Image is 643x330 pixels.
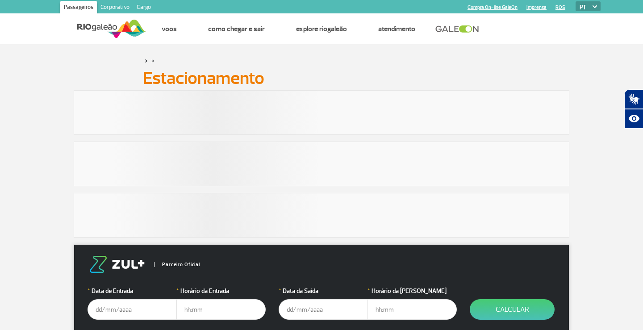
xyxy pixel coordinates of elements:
a: Como chegar e sair [208,25,265,33]
a: Passageiros [60,1,97,15]
a: Voos [162,25,177,33]
div: Plugin de acessibilidade da Hand Talk. [624,89,643,129]
span: Parceiro Oficial [154,262,200,267]
label: Horário da [PERSON_NAME] [367,286,457,296]
button: Abrir tradutor de língua de sinais. [624,89,643,109]
a: > [151,55,154,66]
input: hh:mm [176,299,266,320]
a: Cargo [133,1,154,15]
a: Explore RIOgaleão [296,25,347,33]
button: Calcular [470,299,555,320]
h1: Estacionamento [143,71,500,86]
label: Data de Entrada [88,286,177,296]
input: dd/mm/aaaa [279,299,368,320]
a: Compra On-line GaleOn [468,4,518,10]
input: dd/mm/aaaa [88,299,177,320]
a: > [145,55,148,66]
a: Imprensa [526,4,547,10]
a: Atendimento [378,25,415,33]
input: hh:mm [367,299,457,320]
label: Horário da Entrada [176,286,266,296]
a: Corporativo [97,1,133,15]
img: logo-zul.png [88,256,146,273]
button: Abrir recursos assistivos. [624,109,643,129]
a: RQS [555,4,565,10]
label: Data da Saída [279,286,368,296]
